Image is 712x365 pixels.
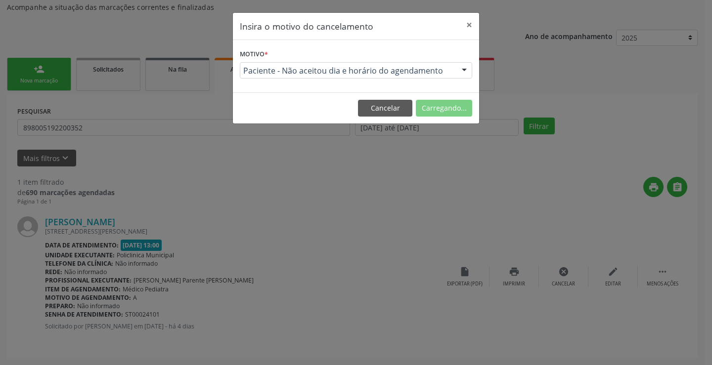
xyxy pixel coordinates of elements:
button: Close [459,13,479,37]
button: Carregando... [416,100,472,117]
label: Motivo [240,47,268,62]
button: Cancelar [358,100,412,117]
span: Paciente - Não aceitou dia e horário do agendamento [243,66,452,76]
h5: Insira o motivo do cancelamento [240,20,373,33]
